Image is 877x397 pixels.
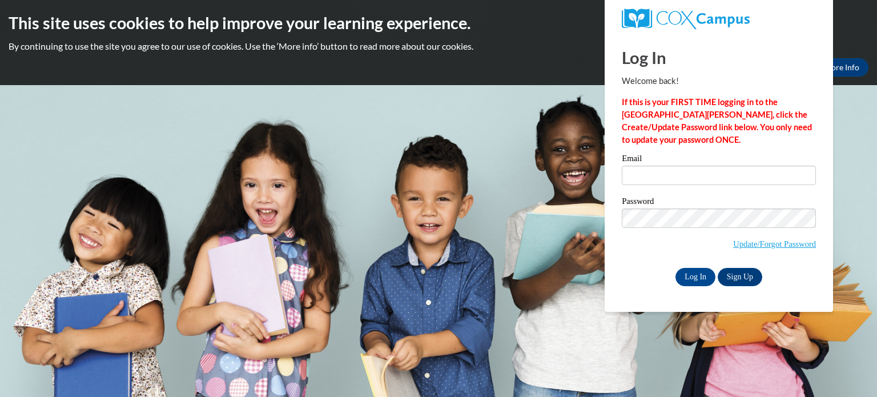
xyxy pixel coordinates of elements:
[622,197,816,208] label: Password
[622,97,812,145] strong: If this is your FIRST TIME logging in to the [GEOGRAPHIC_DATA][PERSON_NAME], click the Create/Upd...
[622,154,816,166] label: Email
[675,268,715,286] input: Log In
[622,9,750,29] img: COX Campus
[815,58,868,77] a: More Info
[9,11,868,34] h2: This site uses cookies to help improve your learning experience.
[622,46,816,69] h1: Log In
[9,40,868,53] p: By continuing to use the site you agree to our use of cookies. Use the ‘More info’ button to read...
[622,9,816,29] a: COX Campus
[733,239,816,248] a: Update/Forgot Password
[622,75,816,87] p: Welcome back!
[718,268,762,286] a: Sign Up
